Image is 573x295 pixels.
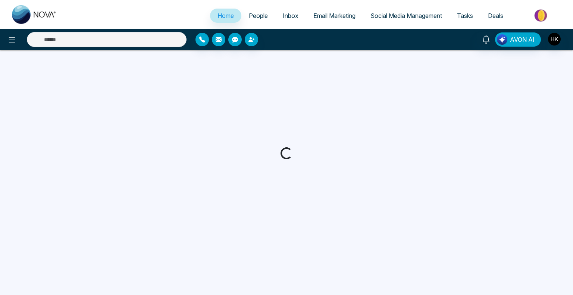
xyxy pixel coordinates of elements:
[313,12,356,19] span: Email Marketing
[480,9,511,23] a: Deals
[495,32,541,47] button: AVON AI
[510,35,535,44] span: AVON AI
[283,12,298,19] span: Inbox
[548,33,561,45] img: User Avatar
[497,34,507,45] img: Lead Flow
[457,12,473,19] span: Tasks
[488,12,503,19] span: Deals
[363,9,450,23] a: Social Media Management
[514,7,569,24] img: Market-place.gif
[241,9,275,23] a: People
[217,12,234,19] span: Home
[306,9,363,23] a: Email Marketing
[275,9,306,23] a: Inbox
[450,9,480,23] a: Tasks
[210,9,241,23] a: Home
[249,12,268,19] span: People
[12,5,57,24] img: Nova CRM Logo
[370,12,442,19] span: Social Media Management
